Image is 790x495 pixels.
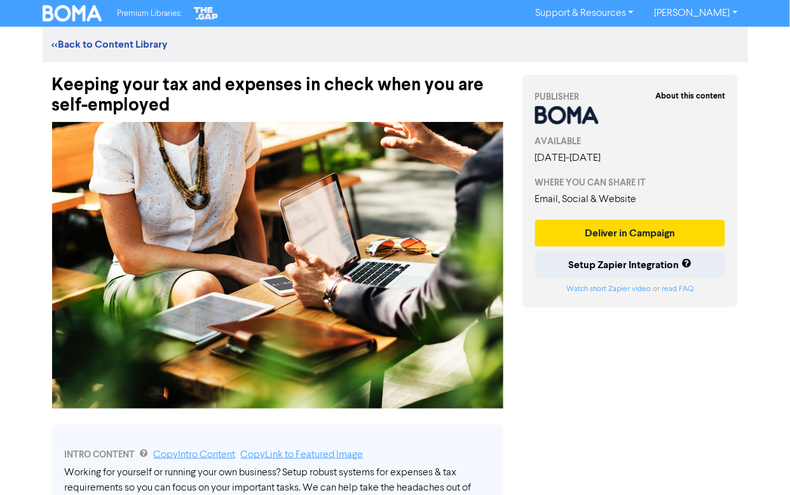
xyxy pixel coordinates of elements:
a: [PERSON_NAME] [644,3,747,24]
a: Copy Intro Content [154,450,236,460]
div: Email, Social & Website [535,192,726,207]
button: Setup Zapier Integration [535,252,726,278]
a: <<Back to Content Library [52,38,168,51]
div: WHERE YOU CAN SHARE IT [535,176,726,189]
img: BOMA Logo [43,5,102,22]
a: Support & Resources [525,3,644,24]
a: Watch short Zapier video [566,285,651,293]
div: Keeping your tax and expenses in check when you are self-employed [52,62,503,116]
div: [DATE] - [DATE] [535,151,726,166]
div: AVAILABLE [535,135,726,148]
div: INTRO CONTENT [65,447,491,463]
iframe: Chat Widget [726,434,790,495]
strong: About this content [655,91,725,101]
button: Deliver in Campaign [535,220,726,247]
a: read FAQ [662,285,693,293]
a: Copy Link to Featured Image [241,450,364,460]
div: PUBLISHER [535,90,726,104]
div: or [535,283,726,295]
img: The Gap [192,5,220,22]
span: Premium Libraries: [117,10,182,18]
